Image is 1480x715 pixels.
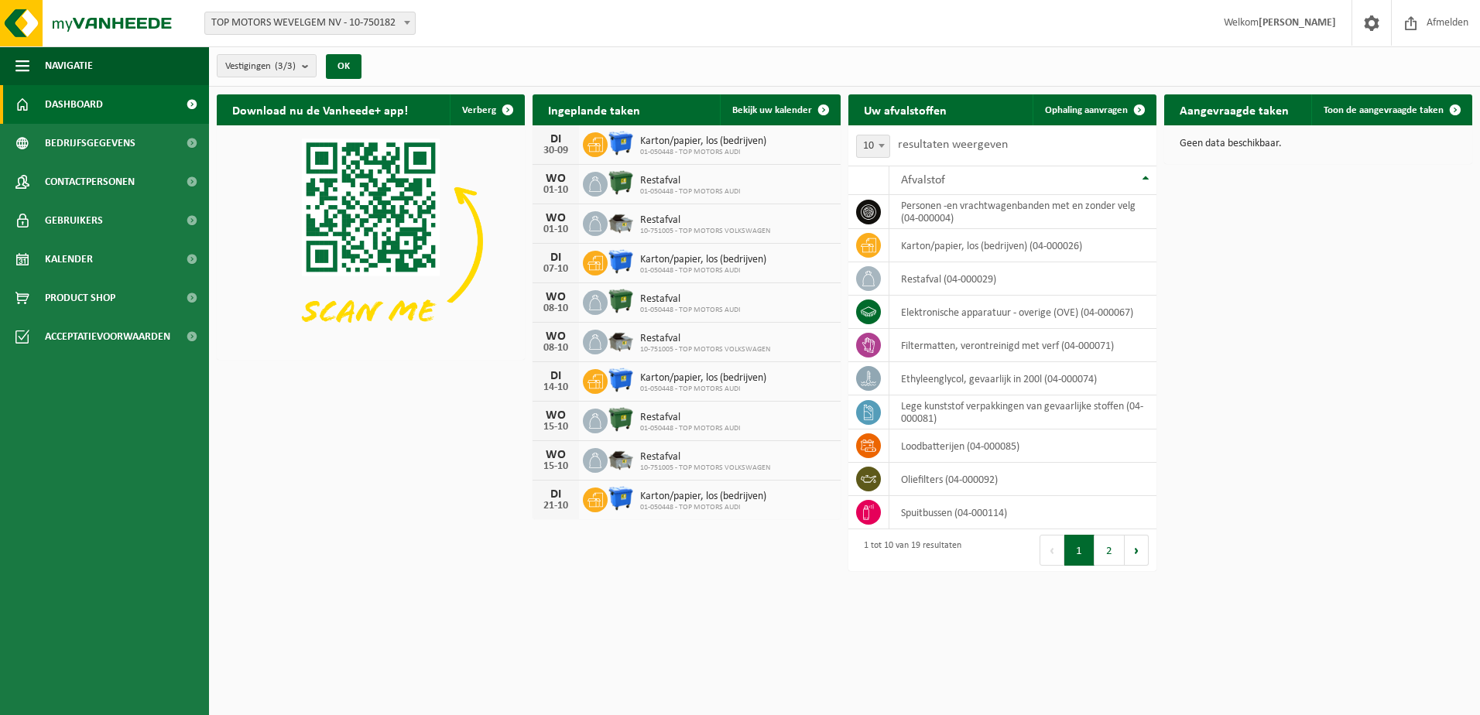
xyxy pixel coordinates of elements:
div: 01-10 [540,185,571,196]
div: WO [540,409,571,422]
img: WB-1100-HPE-GN-01 [608,406,634,433]
span: Restafval [640,175,741,187]
div: 08-10 [540,303,571,314]
div: 1 tot 10 van 19 resultaten [856,533,961,567]
td: elektronische apparatuur - overige (OVE) (04-000067) [889,296,1156,329]
div: WO [540,173,571,185]
span: Bekijk uw kalender [732,105,812,115]
img: WB-1100-HPE-GN-01 [608,288,634,314]
div: 01-10 [540,224,571,235]
strong: [PERSON_NAME] [1259,17,1336,29]
button: 2 [1095,535,1125,566]
div: DI [540,370,571,382]
button: Next [1125,535,1149,566]
span: Dashboard [45,85,103,124]
div: WO [540,291,571,303]
span: 10-751005 - TOP MOTORS VOLKSWAGEN [640,345,770,354]
count: (3/3) [275,61,296,71]
div: 15-10 [540,422,571,433]
span: Karton/papier, los (bedrijven) [640,135,766,148]
img: WB-1100-HPE-BE-01 [608,248,634,275]
button: OK [326,54,361,79]
div: 08-10 [540,343,571,354]
a: Ophaling aanvragen [1033,94,1155,125]
span: 01-050448 - TOP MOTORS AUDI [640,306,741,315]
span: 01-050448 - TOP MOTORS AUDI [640,148,766,157]
span: Vestigingen [225,55,296,78]
span: Restafval [640,293,741,306]
img: WB-1100-HPE-BE-01 [608,485,634,511]
span: 01-050448 - TOP MOTORS AUDI [640,424,741,433]
td: personen -en vrachtwagenbanden met en zonder velg (04-000004) [889,195,1156,229]
img: WB-5000-GAL-GY-01 [608,446,634,472]
h2: Aangevraagde taken [1164,94,1304,125]
td: oliefilters (04-000092) [889,463,1156,496]
h2: Download nu de Vanheede+ app! [217,94,423,125]
span: Restafval [640,214,770,227]
div: WO [540,212,571,224]
button: Verberg [450,94,523,125]
img: Download de VHEPlus App [217,125,525,357]
span: Ophaling aanvragen [1045,105,1128,115]
span: 10 [857,135,889,157]
span: Gebruikers [45,201,103,240]
div: DI [540,251,571,264]
span: 01-050448 - TOP MOTORS AUDI [640,187,741,197]
span: Verberg [462,105,496,115]
td: spuitbussen (04-000114) [889,496,1156,529]
div: 07-10 [540,264,571,275]
span: TOP MOTORS WEVELGEM NV - 10-750182 [205,12,415,34]
span: Acceptatievoorwaarden [45,317,170,356]
div: WO [540,449,571,461]
h2: Ingeplande taken [533,94,656,125]
button: Previous [1040,535,1064,566]
span: 10-751005 - TOP MOTORS VOLKSWAGEN [640,464,770,473]
span: Bedrijfsgegevens [45,124,135,162]
span: 01-050448 - TOP MOTORS AUDI [640,266,766,275]
label: resultaten weergeven [898,139,1008,151]
p: Geen data beschikbaar. [1180,139,1457,149]
span: Toon de aangevraagde taken [1324,105,1444,115]
h2: Uw afvalstoffen [848,94,962,125]
td: filtermatten, verontreinigd met verf (04-000071) [889,329,1156,362]
img: WB-1100-HPE-GN-01 [608,169,634,196]
span: Contactpersonen [45,162,135,201]
span: Restafval [640,412,741,424]
span: Kalender [45,240,93,279]
div: 21-10 [540,501,571,511]
button: 1 [1064,535,1095,566]
td: ethyleenglycol, gevaarlijk in 200l (04-000074) [889,362,1156,395]
td: karton/papier, los (bedrijven) (04-000026) [889,229,1156,262]
a: Toon de aangevraagde taken [1311,94,1471,125]
span: Karton/papier, los (bedrijven) [640,254,766,266]
div: 14-10 [540,382,571,393]
div: DI [540,488,571,501]
span: Product Shop [45,279,115,317]
span: 01-050448 - TOP MOTORS AUDI [640,385,766,394]
td: loodbatterijen (04-000085) [889,429,1156,463]
span: 01-050448 - TOP MOTORS AUDI [640,503,766,512]
img: WB-5000-GAL-GY-01 [608,209,634,235]
span: 10-751005 - TOP MOTORS VOLKSWAGEN [640,227,770,236]
span: Navigatie [45,46,93,85]
img: WB-1100-HPE-BE-01 [608,130,634,156]
div: 30-09 [540,145,571,156]
img: WB-1100-HPE-BE-01 [608,367,634,393]
span: Restafval [640,333,770,345]
span: Restafval [640,451,770,464]
span: Karton/papier, los (bedrijven) [640,491,766,503]
td: lege kunststof verpakkingen van gevaarlijke stoffen (04-000081) [889,395,1156,429]
span: TOP MOTORS WEVELGEM NV - 10-750182 [204,12,416,35]
img: WB-5000-GAL-GY-01 [608,327,634,354]
a: Bekijk uw kalender [720,94,839,125]
button: Vestigingen(3/3) [217,54,317,77]
div: WO [540,330,571,343]
span: Afvalstof [901,174,945,186]
div: 15-10 [540,461,571,472]
td: restafval (04-000029) [889,262,1156,296]
span: Karton/papier, los (bedrijven) [640,372,766,385]
span: 10 [856,135,890,158]
div: DI [540,133,571,145]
